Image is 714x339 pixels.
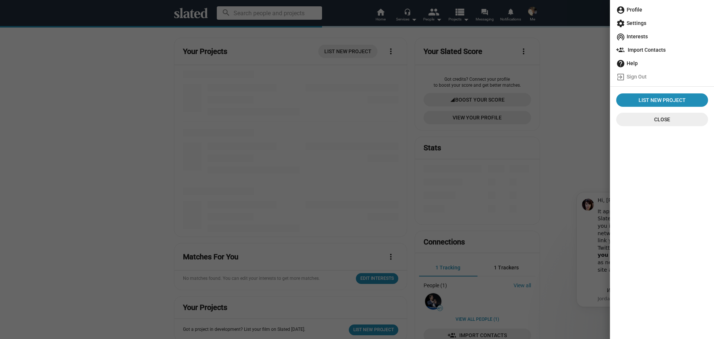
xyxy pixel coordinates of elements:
span: Import Contacts [616,43,708,57]
a: Interests [613,30,711,43]
span: Profile [616,3,708,16]
a: Import Contacts [613,43,711,57]
mat-icon: settings [616,19,625,28]
a: Help [613,57,711,70]
mat-icon: account_circle [616,6,625,15]
span: Settings [616,16,708,30]
mat-icon: help [616,59,625,68]
img: Profile image for Jordan [17,16,29,28]
mat-icon: wifi_tethering [616,32,625,41]
mat-icon: exit_to_app [616,73,625,81]
i: exponentially [68,40,103,46]
a: Sign Out [613,70,711,83]
a: List New Project [616,93,708,107]
button: Close [616,113,708,126]
div: Message content [32,14,132,112]
div: Hi, [PERSON_NAME]. [32,14,132,22]
div: message notification from Jordan, 107w ago. Hi, Tracey. It appears you are still only tracking 1 ... [11,9,138,124]
a: Settings [613,16,711,30]
span: Interests [616,30,708,43]
i: Was this helpful? (select below) [41,105,123,111]
div: It appears you are still only tracking 1 Slated members. Slated's value to you increases as your ... [32,25,132,91]
span: List New Project [619,93,705,107]
span: Close [622,113,702,126]
a: Profile [613,3,711,16]
span: Sign Out [616,70,708,83]
b: see who's in that you already know. [32,62,132,76]
span: Help [616,57,708,70]
p: Message from Jordan, sent 107w ago [32,113,132,119]
a: SEE WHO'S IN [61,94,103,101]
